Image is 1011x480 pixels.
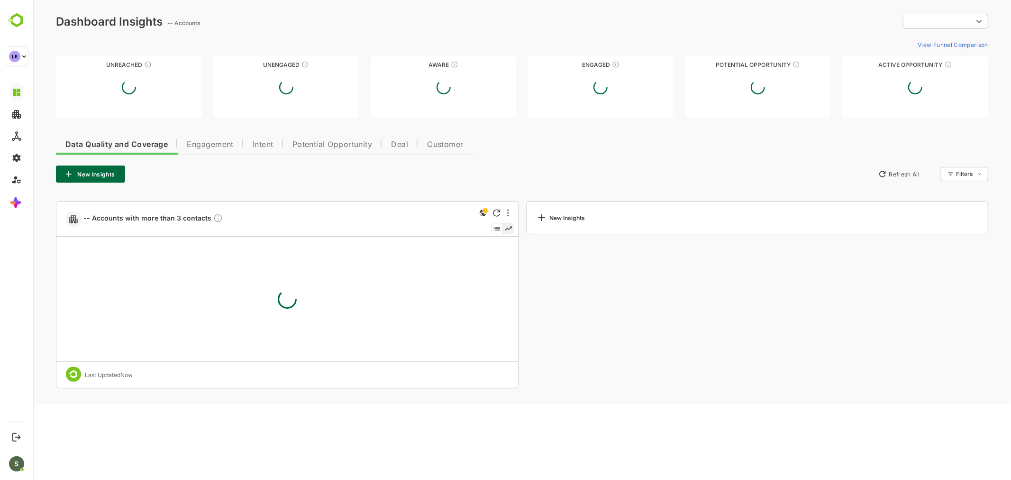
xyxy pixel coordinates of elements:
[23,61,169,68] div: Unreached
[50,213,190,224] span: -- Accounts with more than 3 contacts
[394,141,430,148] span: Customer
[9,51,20,62] div: LE
[134,19,170,27] ag: -- Accounts
[841,166,891,182] button: Refresh All
[759,61,767,68] div: These accounts are MQAs and can be passed on to Inside Sales
[460,209,467,217] div: Refresh
[52,371,100,378] div: Last Updated Now
[923,170,940,177] div: Filters
[493,201,956,234] a: New Insights
[870,13,955,30] div: ​
[5,11,29,29] img: BambooboxLogoMark.f1c84d78b4c51b1a7b5f700c9845e183.svg
[268,61,276,68] div: These accounts have not shown enough engagement and need nurturing
[32,141,135,148] span: Data Quality and Coverage
[154,141,200,148] span: Engagement
[652,61,798,68] div: Potential Opportunity
[50,213,193,224] a: -- Accounts with more than 3 contactsDescription not present
[23,166,92,183] button: New Insights
[911,61,919,68] div: These accounts have open opportunities which might be at any of the Sales Stages
[503,212,552,223] div: New Insights
[922,166,955,183] div: Filters
[180,61,326,68] div: Unengaged
[494,61,640,68] div: Engaged
[337,61,483,68] div: Aware
[259,141,339,148] span: Potential Opportunity
[23,15,129,28] div: Dashboard Insights
[474,209,476,217] div: More
[111,61,118,68] div: These accounts have not been engaged with for a defined time period
[10,431,23,443] button: Logout
[358,141,375,148] span: Deal
[579,61,586,68] div: These accounts are warm, further nurturing would qualify them to MQAs
[809,61,955,68] div: Active Opportunity
[219,141,240,148] span: Intent
[418,61,425,68] div: These accounts have just entered the buying cycle and need further nurturing
[444,207,455,220] div: This is a global insight. Segment selection is not applicable for this view
[9,456,24,471] div: S
[881,37,955,52] button: View Funnel Comparison
[180,213,190,224] div: Description not present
